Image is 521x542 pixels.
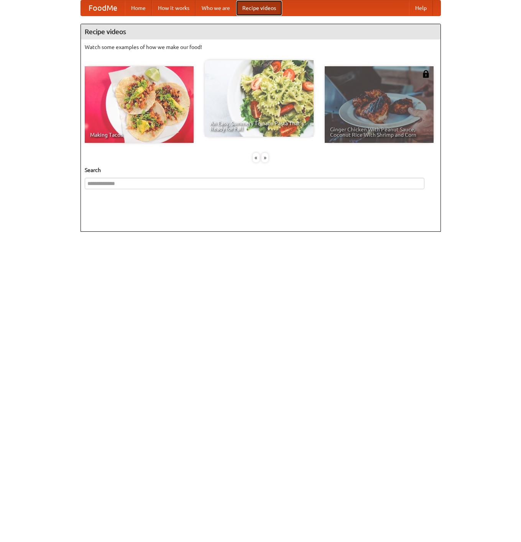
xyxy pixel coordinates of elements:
h5: Search [85,166,437,174]
h4: Recipe videos [81,24,440,39]
div: « [253,153,260,162]
a: Who we are [196,0,236,16]
a: FoodMe [81,0,125,16]
p: Watch some examples of how we make our food! [85,43,437,51]
span: Making Tacos [90,132,188,138]
span: An Easy, Summery Tomato Pasta That's Ready for Fall [210,121,308,131]
a: An Easy, Summery Tomato Pasta That's Ready for Fall [205,60,314,137]
a: Recipe videos [236,0,282,16]
a: Home [125,0,152,16]
a: Help [409,0,433,16]
a: How it works [152,0,196,16]
a: Making Tacos [85,66,194,143]
div: » [261,153,268,162]
img: 483408.png [422,70,430,78]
